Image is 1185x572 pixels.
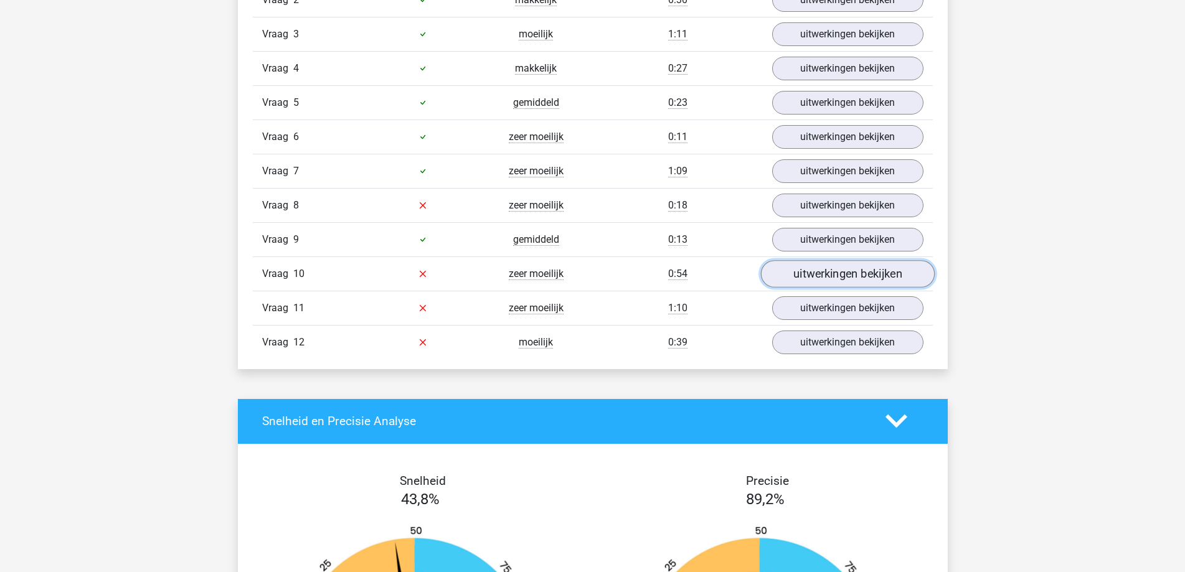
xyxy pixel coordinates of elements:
span: 6 [293,131,299,143]
span: zeer moeilijk [509,268,564,280]
span: gemiddeld [513,96,559,109]
span: 7 [293,165,299,177]
span: makkelijk [515,62,557,75]
a: uitwerkingen bekijken [772,296,923,320]
h4: Snelheid [262,474,583,488]
h4: Precisie [607,474,928,488]
span: 0:23 [668,96,687,109]
a: uitwerkingen bekijken [772,57,923,80]
a: uitwerkingen bekijken [772,125,923,149]
span: 1:11 [668,28,687,40]
span: 4 [293,62,299,74]
span: Vraag [262,27,293,42]
span: 3 [293,28,299,40]
span: 5 [293,96,299,108]
span: Vraag [262,61,293,76]
span: 0:18 [668,199,687,212]
span: 8 [293,199,299,211]
span: Vraag [262,266,293,281]
span: zeer moeilijk [509,302,564,314]
a: uitwerkingen bekijken [772,22,923,46]
a: uitwerkingen bekijken [772,91,923,115]
a: uitwerkingen bekijken [772,228,923,251]
a: uitwerkingen bekijken [772,194,923,217]
span: gemiddeld [513,233,559,246]
h4: Snelheid en Precisie Analyse [262,414,867,428]
span: moeilijk [519,336,553,349]
span: Vraag [262,232,293,247]
span: Vraag [262,301,293,316]
span: moeilijk [519,28,553,40]
span: 0:39 [668,336,687,349]
span: zeer moeilijk [509,165,564,177]
span: 1:10 [668,302,687,314]
span: zeer moeilijk [509,131,564,143]
span: 11 [293,302,305,314]
span: Vraag [262,129,293,144]
a: uitwerkingen bekijken [760,260,934,288]
span: 0:13 [668,233,687,246]
span: 89,2% [746,490,785,508]
span: 0:11 [668,131,687,143]
a: uitwerkingen bekijken [772,331,923,354]
span: zeer moeilijk [509,199,564,212]
span: 9 [293,233,299,245]
span: 1:09 [668,165,687,177]
span: 10 [293,268,305,279]
span: 0:54 [668,268,687,280]
a: uitwerkingen bekijken [772,159,923,183]
span: 0:27 [668,62,687,75]
span: Vraag [262,198,293,213]
span: Vraag [262,164,293,179]
span: 12 [293,336,305,348]
span: Vraag [262,95,293,110]
span: Vraag [262,335,293,350]
span: 43,8% [401,490,440,508]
